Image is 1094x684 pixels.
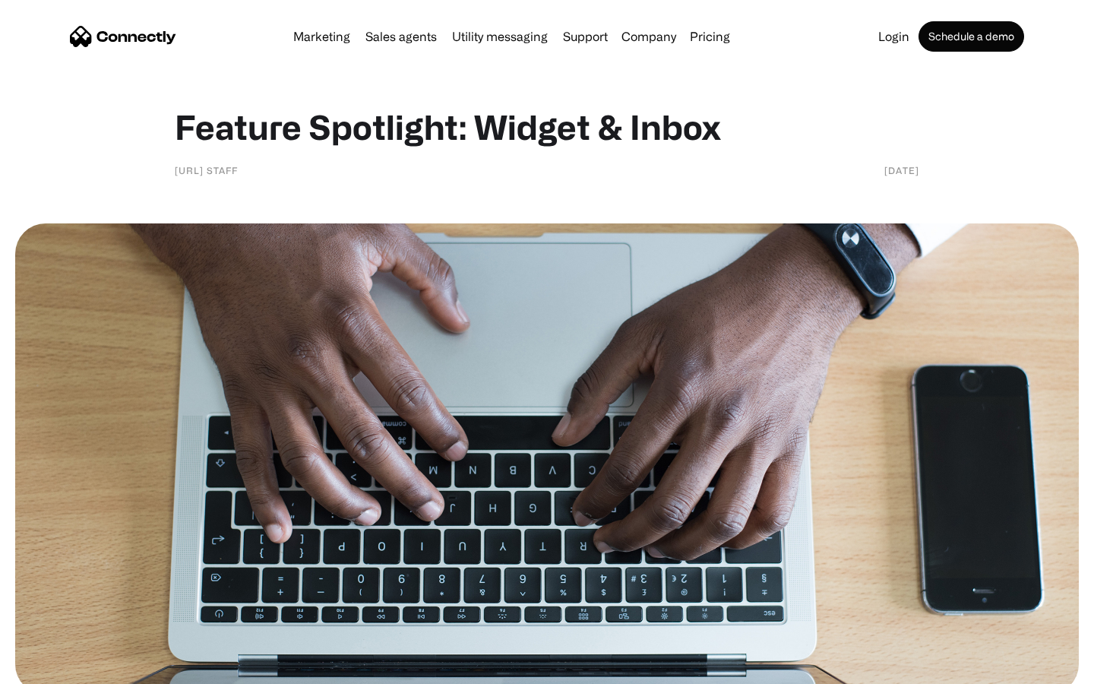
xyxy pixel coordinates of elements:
a: Marketing [287,30,356,43]
h1: Feature Spotlight: Widget & Inbox [175,106,919,147]
a: Sales agents [359,30,443,43]
a: Support [557,30,614,43]
a: Pricing [684,30,736,43]
aside: Language selected: English [15,657,91,679]
div: Company [621,26,676,47]
a: Utility messaging [446,30,554,43]
a: Login [872,30,915,43]
a: Schedule a demo [919,21,1024,52]
ul: Language list [30,657,91,679]
div: [DATE] [884,163,919,178]
div: [URL] staff [175,163,238,178]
